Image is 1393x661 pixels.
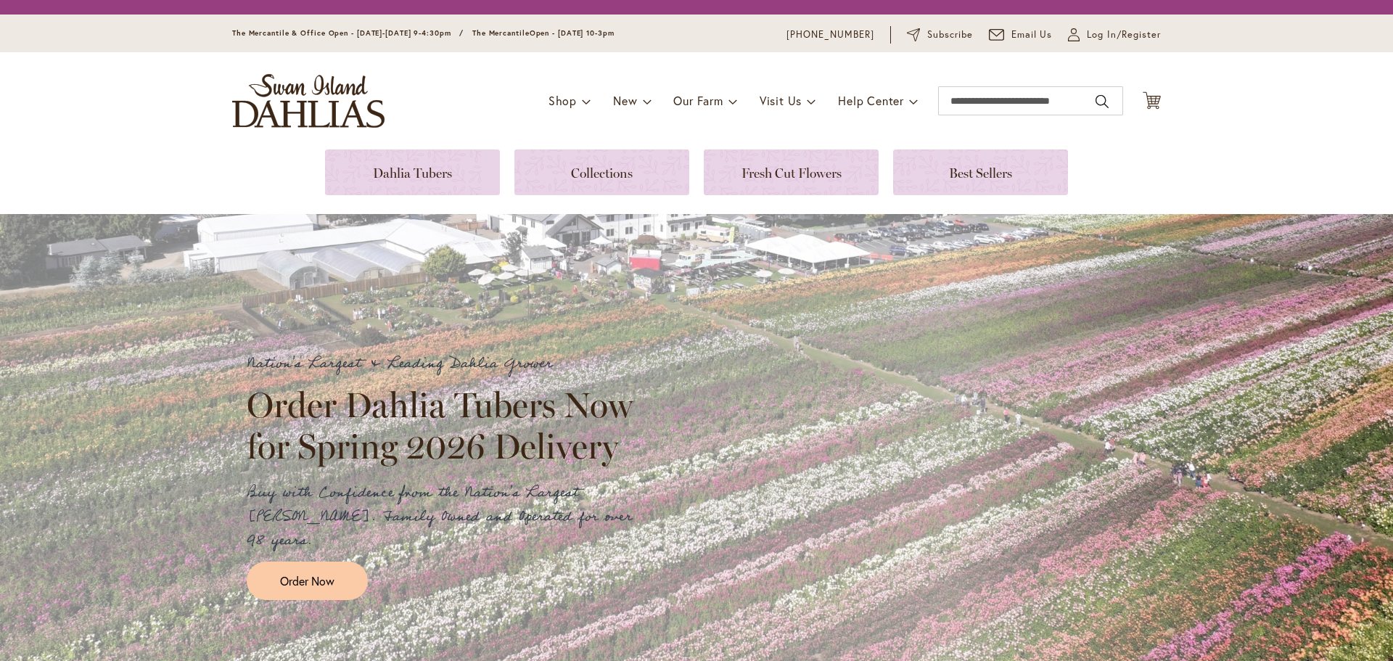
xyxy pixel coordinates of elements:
[838,93,904,108] span: Help Center
[613,93,637,108] span: New
[927,28,973,42] span: Subscribe
[760,93,802,108] span: Visit Us
[673,93,723,108] span: Our Farm
[907,28,973,42] a: Subscribe
[247,562,368,600] a: Order Now
[280,572,334,589] span: Order Now
[1011,28,1053,42] span: Email Us
[548,93,577,108] span: Shop
[530,28,615,38] span: Open - [DATE] 10-3pm
[786,28,874,42] a: [PHONE_NUMBER]
[247,385,646,466] h2: Order Dahlia Tubers Now for Spring 2026 Delivery
[1087,28,1161,42] span: Log In/Register
[247,352,646,376] p: Nation's Largest & Leading Dahlia Grower
[232,28,530,38] span: The Mercantile & Office Open - [DATE]-[DATE] 9-4:30pm / The Mercantile
[989,28,1053,42] a: Email Us
[1068,28,1161,42] a: Log In/Register
[1096,90,1109,113] button: Search
[232,74,385,128] a: store logo
[247,481,646,553] p: Buy with Confidence from the Nation's Largest [PERSON_NAME]. Family Owned and Operated for over 9...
